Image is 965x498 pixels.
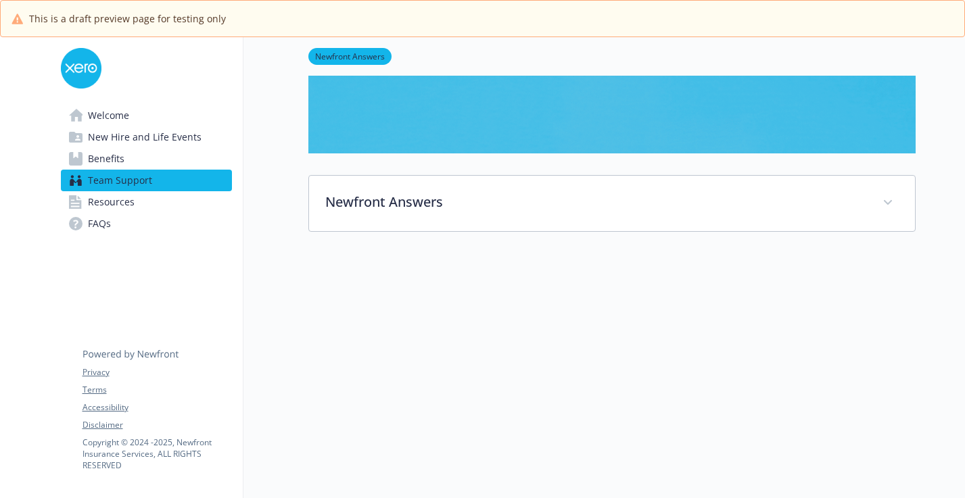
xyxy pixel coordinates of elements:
div: Newfront Answers [309,176,915,231]
a: Resources [61,191,232,213]
a: Newfront Answers [308,49,392,62]
a: Benefits [61,148,232,170]
a: Accessibility [83,401,231,414]
p: Copyright © 2024 - 2025 , Newfront Insurance Services, ALL RIGHTS RESERVED [83,437,231,471]
span: Resources [88,191,135,213]
a: New Hire and Life Events [61,126,232,148]
a: Privacy [83,366,231,378]
span: Benefits [88,148,124,170]
p: Newfront Answers [325,192,866,212]
span: New Hire and Life Events [88,126,202,148]
a: Terms [83,384,231,396]
span: Welcome [88,105,129,126]
span: FAQs [88,213,111,234]
span: This is a draft preview page for testing only [29,11,226,26]
a: Disclaimer [83,419,231,431]
a: Team Support [61,170,232,191]
a: FAQs [61,213,232,234]
a: Welcome [61,105,232,126]
span: Team Support [88,170,152,191]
